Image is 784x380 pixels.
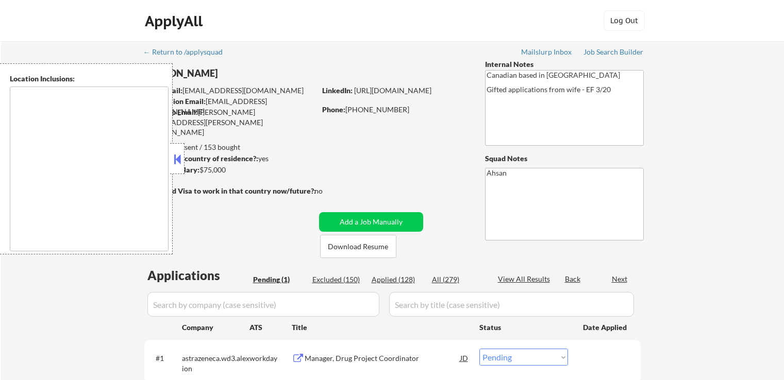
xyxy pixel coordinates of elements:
div: no [314,186,344,196]
div: [EMAIL_ADDRESS][DOMAIN_NAME] [145,96,315,116]
div: Date Applied [583,322,628,333]
div: ATS [249,322,292,333]
a: [URL][DOMAIN_NAME] [354,86,431,95]
button: Download Resume [320,235,396,258]
div: [PERSON_NAME] [144,67,356,80]
div: yes [144,153,312,164]
div: workday [249,353,292,364]
div: ApplyAll [145,12,206,30]
div: Company [182,322,249,333]
div: $75,000 [144,165,315,175]
div: Title [292,322,470,333]
strong: Will need Visa to work in that country now/future?: [144,186,316,195]
div: [EMAIL_ADDRESS][DOMAIN_NAME] [145,85,315,96]
div: Job Search Builder [583,48,644,56]
div: All (279) [432,274,483,285]
div: Applied (128) [372,274,423,285]
strong: Phone: [322,105,345,114]
input: Search by title (case sensitive) [389,292,634,317]
div: Applications [147,269,249,282]
button: Log Out [604,10,645,31]
div: Internal Notes [485,59,644,70]
div: Status [479,318,568,336]
div: JD [459,349,470,367]
div: Squad Notes [485,153,644,164]
div: Next [612,274,628,284]
div: astrazeneca.wd3.alexion [182,353,249,373]
div: Mailslurp Inbox [521,48,573,56]
div: View All Results [498,274,553,284]
a: Mailslurp Inbox [521,48,573,58]
a: ← Return to /applysquad [143,48,232,58]
div: Location Inclusions: [10,74,169,84]
div: 128 sent / 153 bought [144,142,315,152]
div: Excluded (150) [312,274,364,285]
input: Search by company (case sensitive) [147,292,379,317]
div: ← Return to /applysquad [143,48,232,56]
div: Pending (1) [253,274,305,285]
strong: Can work in country of residence?: [144,154,258,163]
div: #1 [156,353,174,364]
button: Add a Job Manually [319,212,423,232]
strong: LinkedIn: [322,86,353,95]
div: [PHONE_NUMBER] [322,105,468,115]
div: Manager, Drug Project Coordinator [305,353,460,364]
div: Back [565,274,581,284]
div: [PERSON_NAME][EMAIL_ADDRESS][PERSON_NAME][DOMAIN_NAME] [144,107,315,137]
